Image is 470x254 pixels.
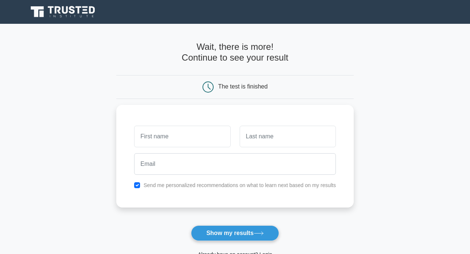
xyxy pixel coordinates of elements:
[116,42,354,63] h4: Wait, there is more! Continue to see your result
[218,83,268,90] div: The test is finished
[143,182,336,188] label: Send me personalized recommendations on what to learn next based on my results
[191,225,279,241] button: Show my results
[240,126,336,147] input: Last name
[134,153,336,175] input: Email
[134,126,230,147] input: First name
